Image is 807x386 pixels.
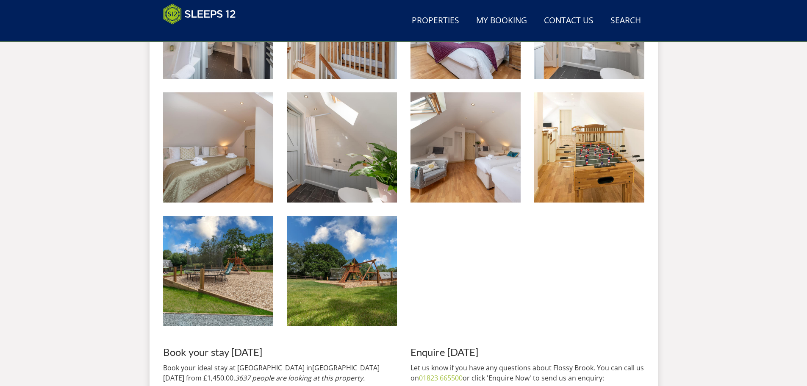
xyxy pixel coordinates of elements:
[163,363,397,383] p: Book your ideal stay at [GEOGRAPHIC_DATA] in [DATE] from £1,450.00.
[312,363,380,372] a: [GEOGRAPHIC_DATA]
[410,92,521,203] img: Flossy Brook - Bedroom 5 sleeps 4, so it makes a great room for a family
[473,11,530,31] a: My Booking
[410,363,644,383] p: Let us know if you have any questions about Flossy Brook. You can call us on or click 'Enquire No...
[534,92,644,203] img: Flossy Brook - Table football on the landing
[419,373,463,383] a: 01823 665500
[163,92,273,203] img: Flossy Brook - Bedroom 4 sleeps 2 and has use of a shared bathroom
[287,216,397,326] img: Flossy Brook - A holiday house the whole family can enjoy
[163,216,273,326] img: Flossy Brook - There's a play area for the kids
[235,373,365,383] i: 3637 people are looking at this property.
[163,3,236,25] img: Sleeps 12
[287,92,397,203] img: Flossy Brook - The shared bathroom, between Bedrooms 4 and 5
[410,347,644,358] h3: Enquire [DATE]
[408,11,463,31] a: Properties
[159,30,248,37] iframe: Customer reviews powered by Trustpilot
[541,11,597,31] a: Contact Us
[163,347,397,358] h3: Book your stay [DATE]
[607,11,644,31] a: Search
